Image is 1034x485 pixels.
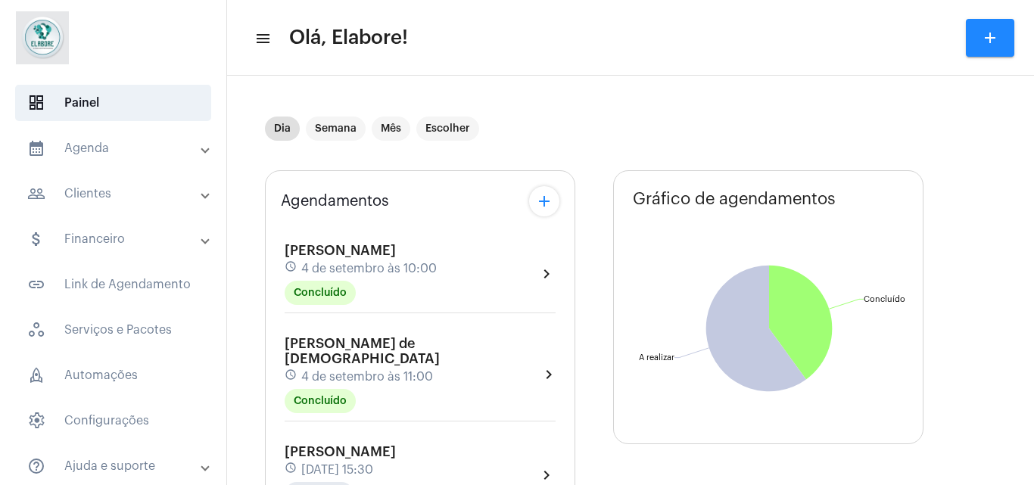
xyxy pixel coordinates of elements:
[27,94,45,112] span: sidenav icon
[633,190,836,208] span: Gráfico de agendamentos
[27,139,45,157] mat-icon: sidenav icon
[265,117,300,141] mat-chip: Dia
[27,230,45,248] mat-icon: sidenav icon
[285,445,396,459] span: [PERSON_NAME]
[416,117,479,141] mat-chip: Escolher
[27,139,202,157] mat-panel-title: Agenda
[639,353,674,362] text: A realizar
[15,357,211,393] span: Automações
[27,321,45,339] span: sidenav icon
[372,117,410,141] mat-chip: Mês
[27,185,45,203] mat-icon: sidenav icon
[27,366,45,384] span: sidenav icon
[254,30,269,48] mat-icon: sidenav icon
[27,457,45,475] mat-icon: sidenav icon
[285,244,396,257] span: [PERSON_NAME]
[981,29,999,47] mat-icon: add
[27,275,45,294] mat-icon: sidenav icon
[27,230,202,248] mat-panel-title: Financeiro
[15,312,211,348] span: Serviços e Pacotes
[301,463,373,477] span: [DATE] 15:30
[535,192,553,210] mat-icon: add
[540,365,556,384] mat-icon: chevron_right
[27,457,202,475] mat-panel-title: Ajuda e suporte
[301,370,433,384] span: 4 de setembro às 11:00
[9,130,226,166] mat-expansion-panel-header: sidenav iconAgenda
[15,85,211,121] span: Painel
[537,466,556,484] mat-icon: chevron_right
[15,403,211,439] span: Configurações
[285,389,356,413] mat-chip: Concluído
[285,462,298,478] mat-icon: schedule
[537,265,556,283] mat-icon: chevron_right
[306,117,366,141] mat-chip: Semana
[27,412,45,430] span: sidenav icon
[285,281,356,305] mat-chip: Concluído
[9,221,226,257] mat-expansion-panel-header: sidenav iconFinanceiro
[864,295,905,303] text: Concluído
[9,448,226,484] mat-expansion-panel-header: sidenav iconAjuda e suporte
[285,260,298,277] mat-icon: schedule
[12,8,73,68] img: 4c6856f8-84c7-1050-da6c-cc5081a5dbaf.jpg
[15,266,211,303] span: Link de Agendamento
[285,368,298,385] mat-icon: schedule
[281,193,389,210] span: Agendamentos
[9,176,226,212] mat-expansion-panel-header: sidenav iconClientes
[27,185,202,203] mat-panel-title: Clientes
[285,337,440,365] span: [PERSON_NAME] de [DEMOGRAPHIC_DATA]
[301,262,437,275] span: 4 de setembro às 10:00
[289,26,408,50] span: Olá, Elabore!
